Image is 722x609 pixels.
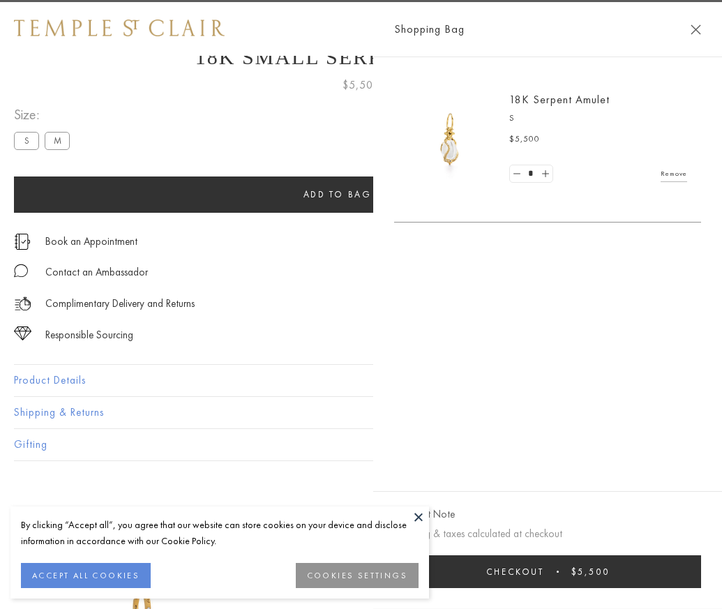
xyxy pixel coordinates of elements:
[14,264,28,278] img: MessageIcon-01_2.svg
[509,112,687,126] p: S
[14,365,708,396] button: Product Details
[21,563,151,588] button: ACCEPT ALL COOKIES
[394,525,701,543] p: Shipping & taxes calculated at checkout
[303,188,372,200] span: Add to bag
[45,264,148,281] div: Contact an Ambassador
[14,132,39,149] label: S
[14,20,225,36] img: Temple St. Clair
[510,165,524,183] a: Set quantity to 0
[14,397,708,428] button: Shipping & Returns
[14,295,31,313] img: icon_delivery.svg
[14,103,75,126] span: Size:
[21,517,419,549] div: By clicking “Accept all”, you agree that our website can store cookies on your device and disclos...
[394,20,465,38] span: Shopping Bag
[45,132,70,149] label: M
[394,506,455,523] button: Add Gift Note
[45,295,195,313] p: Complimentary Delivery and Returns
[486,566,544,578] span: Checkout
[408,98,492,181] img: P51836-E11SERPPV
[343,76,380,94] span: $5,500
[394,555,701,588] button: Checkout $5,500
[538,165,552,183] a: Set quantity to 2
[571,566,610,578] span: $5,500
[45,326,133,344] div: Responsible Sourcing
[45,234,137,249] a: Book an Appointment
[296,563,419,588] button: COOKIES SETTINGS
[509,92,610,107] a: 18K Serpent Amulet
[691,24,701,35] button: Close Shopping Bag
[14,429,708,460] button: Gifting
[14,234,31,250] img: icon_appointment.svg
[509,133,540,146] span: $5,500
[14,45,708,69] h1: 18K Small Serpent Amulet
[14,176,661,213] button: Add to bag
[14,326,31,340] img: icon_sourcing.svg
[661,166,687,181] a: Remove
